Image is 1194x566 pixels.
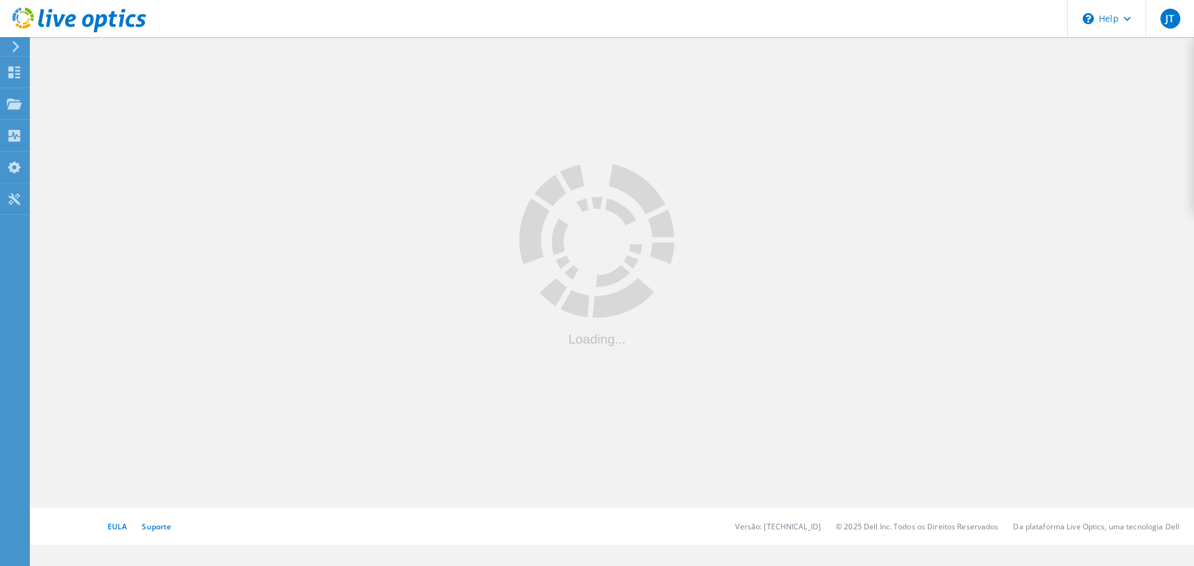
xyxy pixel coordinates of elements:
span: JT [1165,14,1174,24]
a: Suporte [142,521,171,532]
svg: \n [1083,13,1094,24]
a: Live Optics Dashboard [12,26,146,35]
li: Da plataforma Live Optics, uma tecnologia Dell [1013,521,1179,532]
li: Versão: [TECHNICAL_ID] [735,521,821,532]
div: Loading... [519,332,675,345]
a: EULA [108,521,127,532]
li: © 2025 Dell Inc. Todos os Direitos Reservados [836,521,998,532]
